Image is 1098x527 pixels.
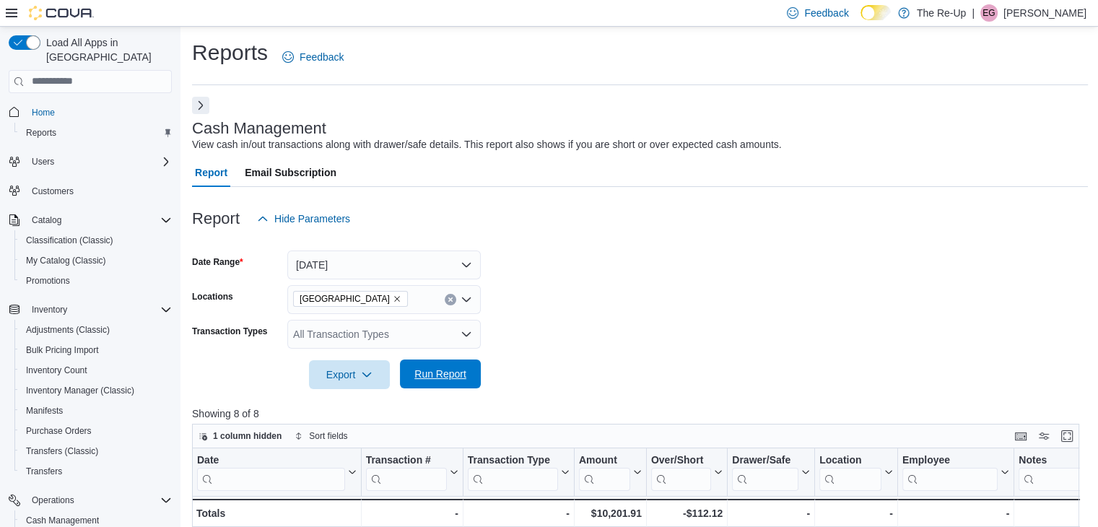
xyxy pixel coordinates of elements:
[366,453,458,490] button: Transaction #
[197,453,345,467] div: Date
[26,183,79,200] a: Customers
[197,453,345,490] div: Date
[26,103,172,121] span: Home
[20,272,172,289] span: Promotions
[414,367,466,381] span: Run Report
[26,324,110,336] span: Adjustments (Classic)
[196,505,357,522] div: Totals
[902,453,1009,490] button: Employee
[20,402,69,419] a: Manifests
[651,453,711,467] div: Over/Short
[309,430,347,442] span: Sort fields
[26,344,99,356] span: Bulk Pricing Import
[651,453,723,490] button: Over/Short
[26,212,67,229] button: Catalog
[20,382,172,399] span: Inventory Manager (Classic)
[819,453,893,490] button: Location
[20,341,105,359] a: Bulk Pricing Import
[192,291,233,302] label: Locations
[468,453,558,467] div: Transaction Type
[461,328,472,340] button: Open list of options
[366,453,447,490] div: Transaction # URL
[287,251,481,279] button: [DATE]
[40,35,172,64] span: Load All Apps in [GEOGRAPHIC_DATA]
[26,255,106,266] span: My Catalog (Classic)
[26,301,73,318] button: Inventory
[32,495,74,506] span: Operations
[393,295,401,303] button: Remove Bartlesville from selection in this group
[20,402,172,419] span: Manifests
[20,382,140,399] a: Inventory Manager (Classic)
[20,272,76,289] a: Promotions
[309,360,390,389] button: Export
[20,443,172,460] span: Transfers (Classic)
[20,463,172,480] span: Transfers
[982,4,995,22] span: EG
[819,505,893,522] div: -
[20,124,172,141] span: Reports
[20,232,172,249] span: Classification (Classic)
[192,326,267,337] label: Transaction Types
[213,430,282,442] span: 1 column hidden
[20,443,104,460] a: Transfers (Classic)
[195,158,227,187] span: Report
[192,97,209,114] button: Next
[804,6,848,20] span: Feedback
[14,123,178,143] button: Reports
[14,230,178,251] button: Classification (Classic)
[1035,427,1053,445] button: Display options
[902,453,998,467] div: Employee
[972,4,975,22] p: |
[20,321,116,339] a: Adjustments (Classic)
[26,153,60,170] button: Users
[26,445,98,457] span: Transfers (Classic)
[251,204,356,233] button: Hide Parameters
[468,453,558,490] div: Transaction Type
[3,300,178,320] button: Inventory
[732,453,798,467] div: Drawer/Safe
[3,210,178,230] button: Catalog
[26,275,70,287] span: Promotions
[366,453,447,467] div: Transaction #
[732,453,810,490] button: Drawer/Safe
[26,212,172,229] span: Catalog
[192,256,243,268] label: Date Range
[1003,4,1086,22] p: [PERSON_NAME]
[14,271,178,291] button: Promotions
[3,490,178,510] button: Operations
[26,492,80,509] button: Operations
[651,505,723,522] div: -$112.12
[468,505,570,522] div: -
[318,360,381,389] span: Export
[20,463,68,480] a: Transfers
[1058,427,1076,445] button: Enter fullscreen
[192,406,1088,421] p: Showing 8 of 8
[902,505,1009,522] div: -
[245,158,336,187] span: Email Subscription
[26,425,92,437] span: Purchase Orders
[29,6,94,20] img: Cova
[197,453,357,490] button: Date
[366,505,458,522] div: -
[192,38,268,67] h1: Reports
[26,466,62,477] span: Transfers
[445,294,456,305] button: Clear input
[274,212,350,226] span: Hide Parameters
[26,385,134,396] span: Inventory Manager (Classic)
[579,453,630,467] div: Amount
[819,453,881,490] div: Location
[20,362,172,379] span: Inventory Count
[579,453,630,490] div: Amount
[26,515,99,526] span: Cash Management
[819,453,881,467] div: Location
[32,156,54,167] span: Users
[192,120,326,137] h3: Cash Management
[26,153,172,170] span: Users
[20,321,172,339] span: Adjustments (Classic)
[14,401,178,421] button: Manifests
[14,441,178,461] button: Transfers (Classic)
[20,124,62,141] a: Reports
[980,4,998,22] div: Elliot Grunden
[651,453,711,490] div: Over/Short
[14,340,178,360] button: Bulk Pricing Import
